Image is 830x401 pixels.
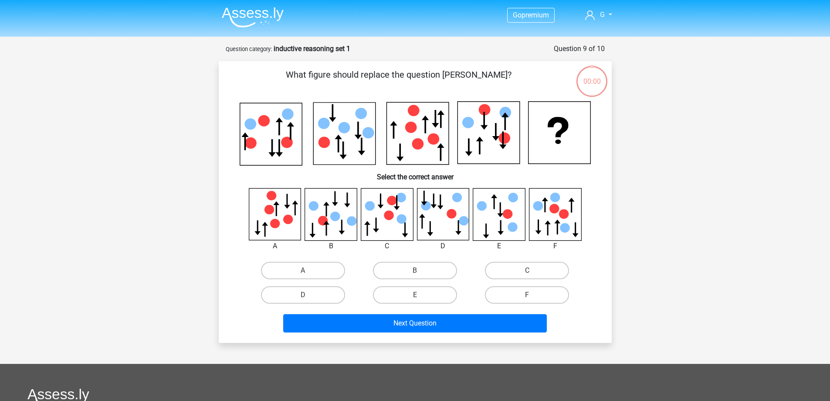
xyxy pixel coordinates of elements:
[466,241,532,251] div: E
[485,262,569,279] label: C
[554,44,605,54] div: Question 9 of 10
[233,166,598,181] h6: Select the correct answer
[582,10,615,20] a: G
[242,241,308,251] div: A
[600,10,605,19] span: G
[513,11,522,19] span: Go
[283,314,547,332] button: Next Question
[522,11,549,19] span: premium
[410,241,476,251] div: D
[222,7,284,27] img: Assessly
[261,286,345,304] label: D
[274,45,350,53] strong: inductive reasoning set 1
[298,241,364,251] div: B
[226,46,272,52] small: Question category:
[373,262,457,279] label: B
[522,241,588,251] div: F
[576,65,608,87] div: 00:00
[485,286,569,304] label: F
[261,262,345,279] label: A
[508,9,554,21] a: Gopremium
[373,286,457,304] label: E
[233,68,565,94] p: What figure should replace the question [PERSON_NAME]?
[354,241,420,251] div: C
